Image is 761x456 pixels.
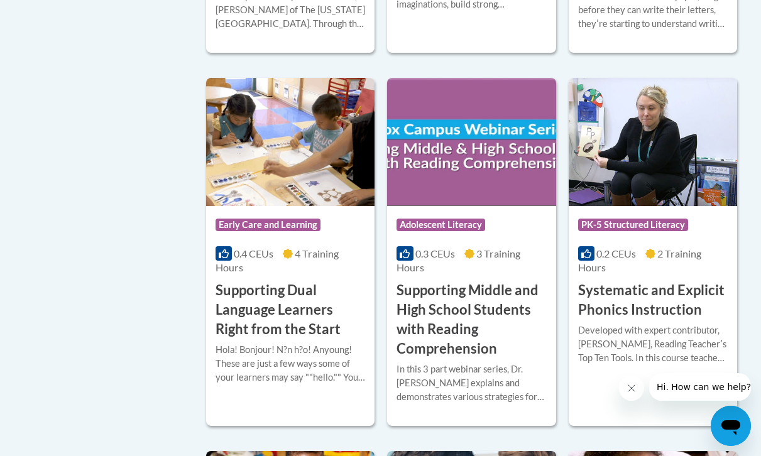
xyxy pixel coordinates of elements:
[397,219,485,231] span: Adolescent Literacy
[216,281,365,339] h3: Supporting Dual Language Learners Right from the Start
[619,376,644,401] iframe: Close message
[206,78,375,426] a: Course LogoEarly Care and Learning0.4 CEUs4 Training Hours Supporting Dual Language Learners Righ...
[234,247,273,259] span: 0.4 CEUs
[216,343,365,384] div: Hola! Bonjour! N?n h?o! Anyoung! These are just a few ways some of your learners may say ""hello....
[711,406,751,446] iframe: Button to launch messaging window
[397,362,546,404] div: In this 3 part webinar series, Dr. [PERSON_NAME] explains and demonstrates various strategies for...
[387,78,556,426] a: Course LogoAdolescent Literacy0.3 CEUs3 Training Hours Supporting Middle and High School Students...
[578,219,688,231] span: PK-5 Structured Literacy
[569,78,737,206] img: Course Logo
[578,323,728,365] div: Developed with expert contributor, [PERSON_NAME], Reading Teacherʹs Top Ten Tools. In this course...
[649,373,751,401] iframe: Message from company
[216,219,320,231] span: Early Care and Learning
[206,78,375,206] img: Course Logo
[569,78,737,426] a: Course LogoPK-5 Structured Literacy0.2 CEUs2 Training Hours Systematic and Explicit Phonics Instr...
[596,247,636,259] span: 0.2 CEUs
[578,281,728,320] h3: Systematic and Explicit Phonics Instruction
[415,247,455,259] span: 0.3 CEUs
[397,281,546,358] h3: Supporting Middle and High School Students with Reading Comprehension
[387,78,556,206] img: Course Logo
